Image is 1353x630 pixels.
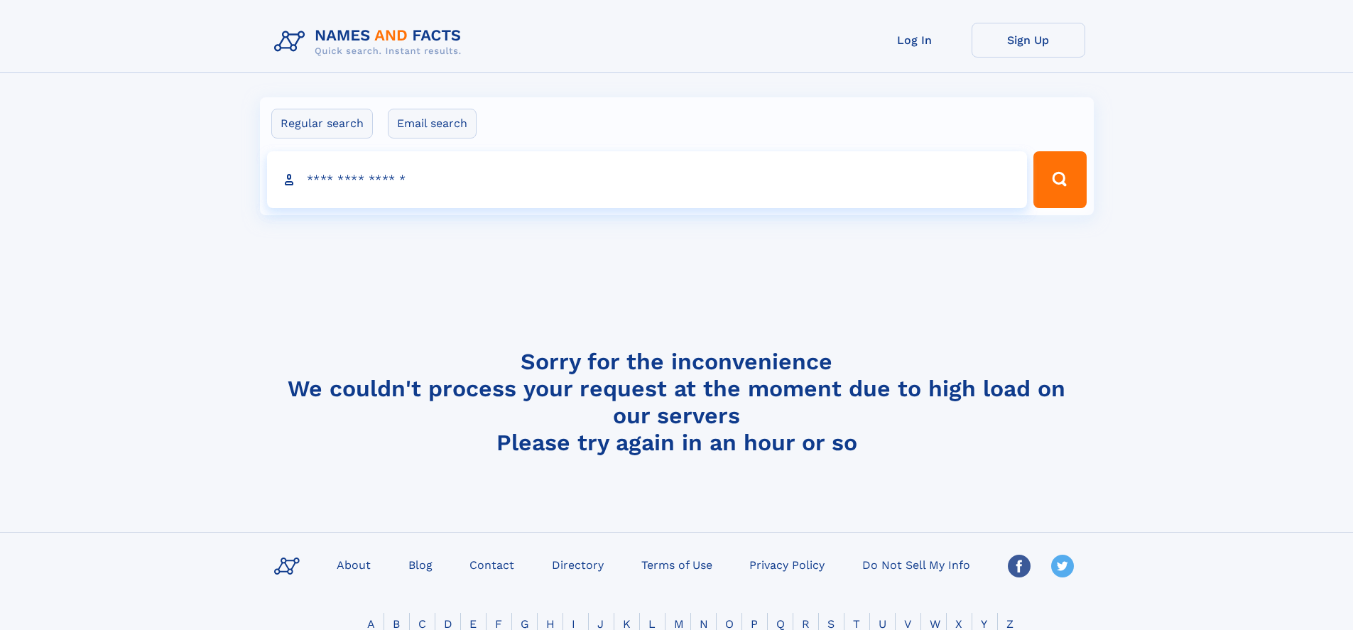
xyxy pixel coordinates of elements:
a: Do Not Sell My Info [857,554,976,575]
label: Email search [388,109,477,139]
a: Privacy Policy [744,554,830,575]
input: search input [267,151,1028,208]
a: Directory [546,554,609,575]
img: Twitter [1051,555,1074,577]
a: Blog [403,554,438,575]
a: Log In [858,23,972,58]
h4: Sorry for the inconvenience We couldn't process your request at the moment due to high load on ou... [268,348,1085,456]
a: About [331,554,376,575]
a: Contact [464,554,520,575]
a: Sign Up [972,23,1085,58]
img: Logo Names and Facts [268,23,473,61]
img: Facebook [1008,555,1031,577]
a: Terms of Use [636,554,718,575]
label: Regular search [271,109,373,139]
button: Search Button [1033,151,1086,208]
